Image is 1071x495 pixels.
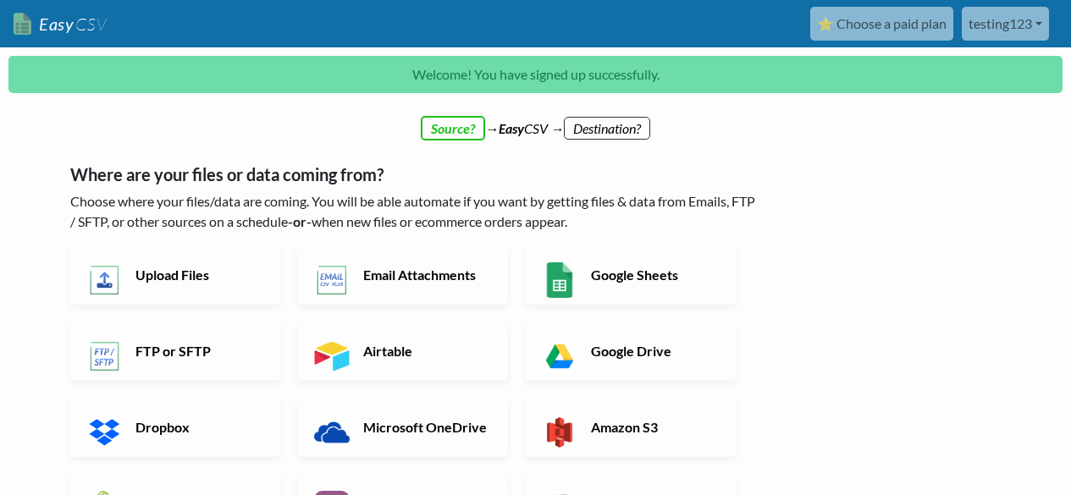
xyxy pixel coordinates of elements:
[297,322,508,381] a: Airtable
[587,419,720,435] h6: Amazon S3
[297,398,508,457] a: Microsoft OneDrive
[810,7,953,41] a: ⭐ Choose a paid plan
[8,56,1063,93] p: Welcome! You have signed up successfully.
[525,322,736,381] a: Google Drive
[587,343,720,359] h6: Google Drive
[70,164,760,184] h5: Where are your files or data coming from?
[314,338,350,374] img: Airtable App & API
[70,191,760,232] p: Choose where your files/data are coming. You will be able automate if you want by getting files &...
[74,14,107,35] span: CSV
[525,398,736,457] a: Amazon S3
[962,7,1049,41] a: testing123
[87,338,123,374] img: FTP or SFTP App & API
[288,213,312,229] b: -or-
[314,262,350,298] img: Email New CSV or XLSX File App & API
[131,267,264,283] h6: Upload Files
[359,267,492,283] h6: Email Attachments
[314,415,350,450] img: Microsoft OneDrive App & API
[87,262,123,298] img: Upload Files App & API
[359,419,492,435] h6: Microsoft OneDrive
[70,398,281,457] a: Dropbox
[131,419,264,435] h6: Dropbox
[14,7,107,41] a: EasyCSV
[587,267,720,283] h6: Google Sheets
[542,338,577,374] img: Google Drive App & API
[525,245,736,305] a: Google Sheets
[131,343,264,359] h6: FTP or SFTP
[53,102,1019,139] div: → CSV →
[542,262,577,298] img: Google Sheets App & API
[542,415,577,450] img: Amazon S3 App & API
[359,343,492,359] h6: Airtable
[70,322,281,381] a: FTP or SFTP
[70,245,281,305] a: Upload Files
[87,415,123,450] img: Dropbox App & API
[297,245,508,305] a: Email Attachments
